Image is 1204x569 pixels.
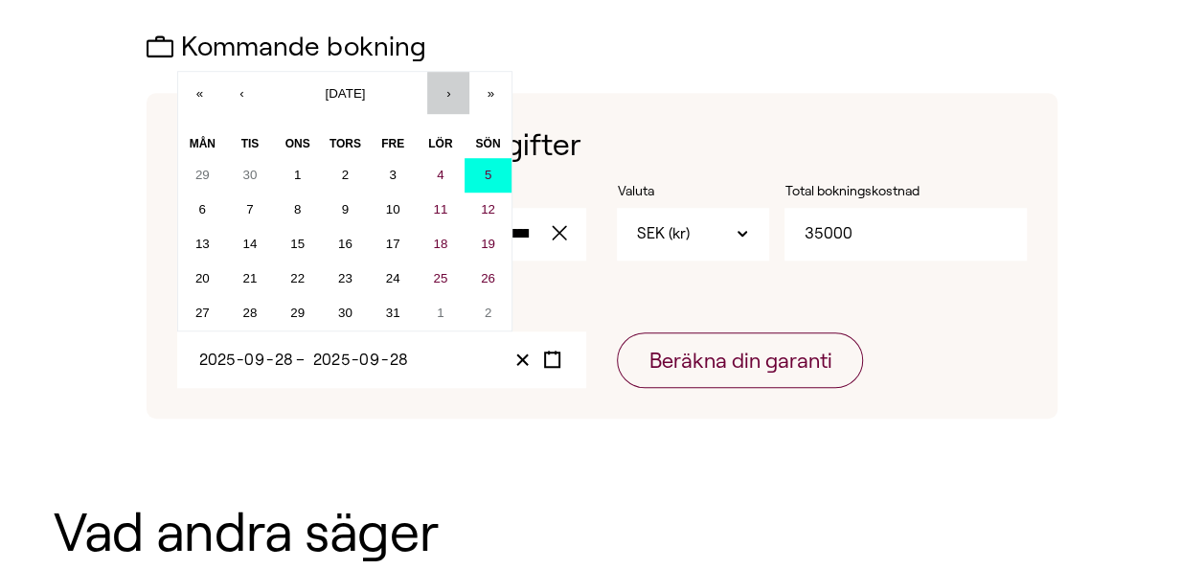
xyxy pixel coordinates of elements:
abbr: 21 oktober 2025 [243,271,258,285]
abbr: 17 oktober 2025 [386,237,400,251]
button: 12 oktober 2025 [465,193,512,227]
button: › [427,72,469,114]
button: Toggle calendar [537,347,567,373]
button: 8 oktober 2025 [274,193,322,227]
button: 28 oktober 2025 [226,296,274,330]
button: 6 oktober 2025 [178,193,226,227]
abbr: tisdag [241,137,260,150]
button: 31 oktober 2025 [369,296,417,330]
button: 26 oktober 2025 [465,262,512,296]
button: 29 oktober 2025 [274,296,322,330]
span: - [266,352,274,368]
button: 1 oktober 2025 [274,158,322,193]
abbr: 26 oktober 2025 [481,271,495,285]
button: 10 oktober 2025 [369,193,417,227]
button: 21 oktober 2025 [226,262,274,296]
abbr: söndag [475,137,500,150]
h1: Vad andra säger [54,503,1150,562]
button: 20 oktober 2025 [178,262,226,296]
span: SEK (kr) [636,223,689,244]
button: 18 oktober 2025 [417,227,465,262]
button: 22 oktober 2025 [274,262,322,296]
abbr: 3 oktober 2025 [389,168,396,182]
button: 7 oktober 2025 [226,193,274,227]
abbr: torsdag [329,137,361,150]
input: Total bokningskostnad [784,208,1026,260]
abbr: måndag [190,137,216,150]
button: 9 oktober 2025 [322,193,370,227]
input: Day [388,352,408,368]
abbr: 18 oktober 2025 [433,237,447,251]
button: 29 september 2025 [178,158,226,193]
label: Valuta [617,182,769,201]
button: 27 oktober 2025 [178,296,226,330]
label: Total bokningskostnad [784,182,976,201]
abbr: 28 oktober 2025 [243,306,258,320]
button: Clear value [508,347,537,373]
button: « [178,72,220,114]
abbr: 5 oktober 2025 [485,168,491,182]
input: Year [198,352,237,368]
abbr: 29 september 2025 [195,168,210,182]
button: 5 oktober 2025 [465,158,512,193]
abbr: 20 oktober 2025 [195,271,210,285]
abbr: lördag [428,137,452,150]
span: - [380,352,388,368]
abbr: 16 oktober 2025 [338,237,352,251]
abbr: 1 november 2025 [437,306,443,320]
abbr: 19 oktober 2025 [481,237,495,251]
button: 17 oktober 2025 [369,227,417,262]
input: Day [274,352,294,368]
button: 19 oktober 2025 [465,227,512,262]
abbr: 7 oktober 2025 [246,202,253,216]
button: 23 oktober 2025 [322,262,370,296]
span: 0 [244,352,254,368]
abbr: 10 oktober 2025 [386,202,400,216]
abbr: 24 oktober 2025 [386,271,400,285]
button: 13 oktober 2025 [178,227,226,262]
button: 24 oktober 2025 [369,262,417,296]
span: 0 [358,352,368,368]
button: 30 september 2025 [226,158,274,193]
span: - [237,352,244,368]
abbr: 9 oktober 2025 [342,202,349,216]
abbr: 25 oktober 2025 [433,271,447,285]
input: Month [360,352,381,368]
button: 2 november 2025 [465,296,512,330]
button: clear value [546,208,586,260]
button: 2 oktober 2025 [322,158,370,193]
abbr: 31 oktober 2025 [386,306,400,320]
h2: Kommande bokning [147,33,1056,62]
input: Month [246,352,267,368]
abbr: 2 oktober 2025 [342,168,349,182]
abbr: 15 oktober 2025 [290,237,305,251]
abbr: 23 oktober 2025 [338,271,352,285]
abbr: 2 november 2025 [485,306,491,320]
abbr: 11 oktober 2025 [433,202,447,216]
span: - [351,352,358,368]
button: 1 november 2025 [417,296,465,330]
abbr: 27 oktober 2025 [195,306,210,320]
button: 15 oktober 2025 [274,227,322,262]
button: ‹ [220,72,262,114]
abbr: 13 oktober 2025 [195,237,210,251]
abbr: fredag [381,137,404,150]
abbr: 29 oktober 2025 [290,306,305,320]
input: Year [312,352,351,368]
h1: Ange dina bokningsuppgifter [177,124,1026,167]
abbr: 1 oktober 2025 [294,168,301,182]
abbr: 30 september 2025 [243,168,258,182]
button: 3 oktober 2025 [369,158,417,193]
button: » [469,72,511,114]
abbr: 22 oktober 2025 [290,271,305,285]
abbr: 30 oktober 2025 [338,306,352,320]
abbr: 8 oktober 2025 [294,202,301,216]
button: [DATE] [262,72,427,114]
abbr: 6 oktober 2025 [199,202,206,216]
button: 16 oktober 2025 [322,227,370,262]
button: 4 oktober 2025 [417,158,465,193]
abbr: onsdag [285,137,310,150]
abbr: 4 oktober 2025 [437,168,443,182]
button: Beräkna din garanti [617,332,863,388]
abbr: 12 oktober 2025 [481,202,495,216]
